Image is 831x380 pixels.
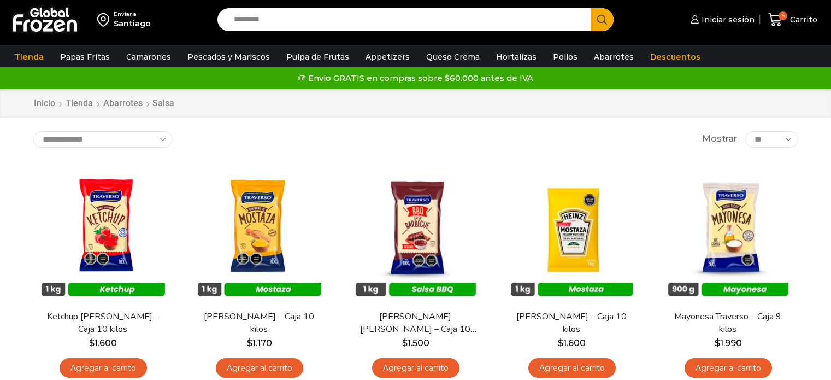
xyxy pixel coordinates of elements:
bdi: 1.170 [247,338,272,348]
a: Pescados y Mariscos [182,46,275,67]
a: Camarones [121,46,176,67]
a: Agregar al carrito: “Mayonesa Traverso - Caja 9 kilos” [685,358,772,378]
bdi: 1.990 [715,338,742,348]
a: Abarrotes [588,46,639,67]
bdi: 1.600 [89,338,117,348]
img: address-field-icon.svg [97,10,114,29]
a: Papas Fritas [55,46,115,67]
a: Pulpa de Frutas [281,46,355,67]
a: Agregar al carrito: “Salsa Barbacue Traverso - Caja 10 kilos” [372,358,459,378]
span: $ [247,338,252,348]
nav: Breadcrumb [33,97,174,110]
span: Iniciar sesión [699,14,755,25]
bdi: 1.500 [402,338,429,348]
span: 6 [779,11,787,20]
h1: Salsa [152,98,174,108]
a: [PERSON_NAME] – Caja 10 kilos [196,311,322,336]
button: Search button [591,8,614,31]
div: Enviar a [114,10,151,18]
a: Descuentos [645,46,706,67]
div: Santiago [114,18,151,29]
a: Tienda [9,46,49,67]
a: Hortalizas [491,46,542,67]
span: $ [558,338,563,348]
a: Ketchup [PERSON_NAME] – Caja 10 kilos [40,311,166,336]
span: Mostrar [702,133,737,145]
span: $ [715,338,720,348]
a: [PERSON_NAME] – Caja 10 kilos [509,311,634,336]
a: Agregar al carrito: “Mostaza Traverso - Caja 10 kilos” [216,358,303,378]
a: Agregar al carrito: “Ketchup Traverso - Caja 10 kilos” [60,358,147,378]
a: Mayonesa Traverso – Caja 9 kilos [665,311,791,336]
a: Inicio [33,97,56,110]
span: $ [402,338,408,348]
a: Appetizers [360,46,415,67]
a: [PERSON_NAME] [PERSON_NAME] – Caja 10 kilos [352,311,478,336]
span: $ [89,338,95,348]
a: Pollos [547,46,583,67]
a: Queso Crema [421,46,485,67]
a: 6 Carrito [765,7,820,33]
a: Agregar al carrito: “Mostaza Heinz - Caja 10 kilos” [528,358,616,378]
select: Pedido de la tienda [33,131,173,148]
a: Tienda [65,97,93,110]
span: Carrito [787,14,817,25]
a: Iniciar sesión [688,9,755,31]
bdi: 1.600 [558,338,586,348]
a: Abarrotes [103,97,143,110]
